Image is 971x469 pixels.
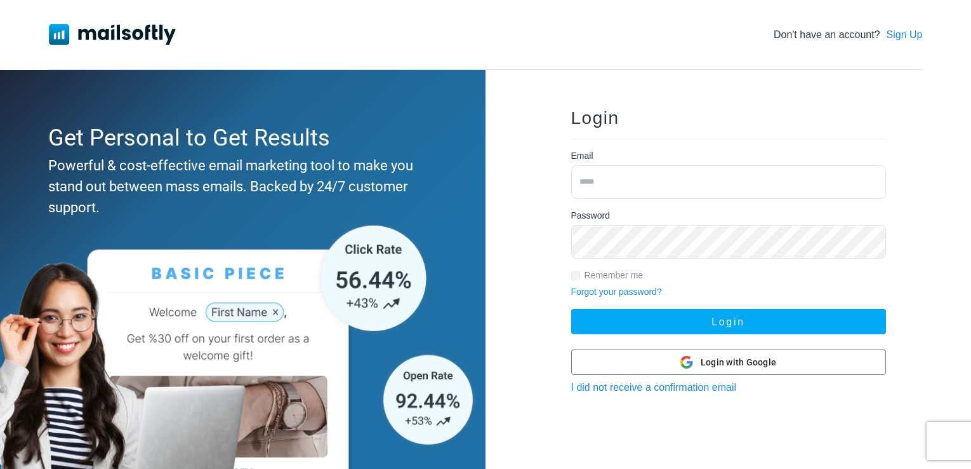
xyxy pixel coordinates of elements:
label: Remember me [585,269,644,282]
label: Email [571,149,593,163]
a: Sign Up [887,27,923,43]
img: Mailsoftly [49,24,176,44]
label: Password [571,209,610,222]
a: Forgot your password? [571,287,662,297]
div: Get Personal to Get Results [48,121,432,155]
div: Powerful & cost-effective email marketing tool to make you stand out between mass emails. Backed ... [48,155,432,218]
span: Login [571,108,619,128]
button: Login with Google [571,350,886,375]
span: Login with Google [701,356,776,369]
div: Don't have an account? [774,27,923,43]
a: I did not receive a confirmation email [571,382,737,393]
button: Login [571,309,886,334]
